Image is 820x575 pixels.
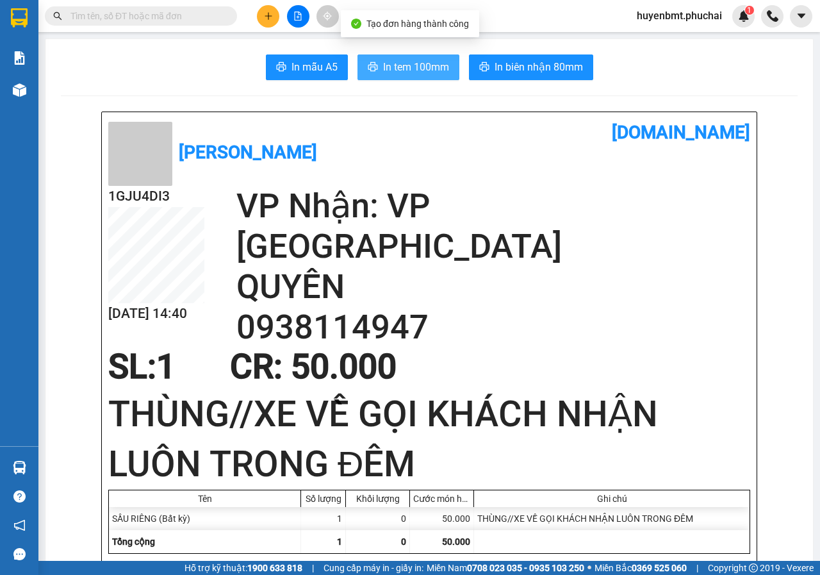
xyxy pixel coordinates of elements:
h2: [DATE] 14:40 [108,303,204,324]
span: | [312,561,314,575]
img: solution-icon [13,51,26,65]
button: printerIn biên nhận 80mm [469,54,593,80]
img: phone-icon [767,10,778,22]
img: warehouse-icon [13,461,26,474]
button: plus [257,5,279,28]
span: Miền Bắc [594,561,687,575]
span: check-circle [351,19,361,29]
strong: 0369 525 060 [632,563,687,573]
div: THÙNG//XE VỀ GỌI KHÁCH NHẬN LUÔN TRONG ĐÊM [474,507,750,530]
span: CR : 50.000 [230,347,397,387]
span: message [13,548,26,560]
div: 50.000 [410,507,474,530]
span: question-circle [13,490,26,503]
button: file-add [287,5,309,28]
span: In tem 100mm [383,59,449,75]
button: aim [316,5,339,28]
span: 1 [156,347,176,387]
span: SL: [108,347,156,387]
span: huyenbmt.phuchai [627,8,732,24]
span: 1 [337,537,342,547]
span: 1 [747,6,751,15]
strong: 0708 023 035 - 0935 103 250 [467,563,584,573]
span: 0 [401,537,406,547]
span: printer [276,62,286,74]
h2: 1GJU4DI3 [108,186,204,207]
div: Cước món hàng [413,494,470,504]
div: 1 [301,507,346,530]
div: SẦU RIÊNG (Bất kỳ) [109,507,301,530]
input: Tìm tên, số ĐT hoặc mã đơn [70,9,222,23]
span: Hỗ trợ kỹ thuật: [184,561,302,575]
h2: QUYÊN [236,267,750,307]
span: Miền Nam [427,561,584,575]
img: icon-new-feature [738,10,750,22]
span: In biên nhận 80mm [495,59,583,75]
span: printer [479,62,489,74]
span: ⚪️ [587,565,591,571]
div: Khối lượng [349,494,406,504]
li: In ngày: 14:03 13/08 [6,95,125,113]
span: notification [13,519,26,531]
span: search [53,12,62,21]
button: printerIn tem 100mm [357,54,459,80]
span: printer [368,62,378,74]
div: Ghi chú [477,494,746,504]
div: 0 [346,507,410,530]
h2: VP Nhận: VP [GEOGRAPHIC_DATA] [236,186,750,267]
span: Tạo đơn hàng thành công [366,19,469,29]
span: caret-down [796,10,807,22]
img: logo-vxr [11,8,28,28]
div: Tên [112,494,297,504]
b: [DOMAIN_NAME] [612,122,750,143]
div: Số lượng [304,494,342,504]
li: [PERSON_NAME] [6,77,125,95]
span: aim [323,12,332,21]
span: Cung cấp máy in - giấy in: [324,561,423,575]
b: [PERSON_NAME] [179,142,317,163]
strong: 1900 633 818 [247,563,302,573]
span: copyright [749,563,758,572]
sup: 1 [745,6,754,15]
span: plus [264,12,273,21]
button: caret-down [790,5,812,28]
span: file-add [293,12,302,21]
button: printerIn mẫu A5 [266,54,348,80]
span: In mẫu A5 [291,59,338,75]
img: warehouse-icon [13,83,26,97]
span: 50.000 [442,537,470,547]
h2: 0938114947 [236,307,750,347]
h1: THÙNG//XE VỀ GỌI KHÁCH NHẬN LUÔN TRONG ĐÊM [108,389,750,490]
span: | [696,561,698,575]
span: Tổng cộng [112,537,155,547]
